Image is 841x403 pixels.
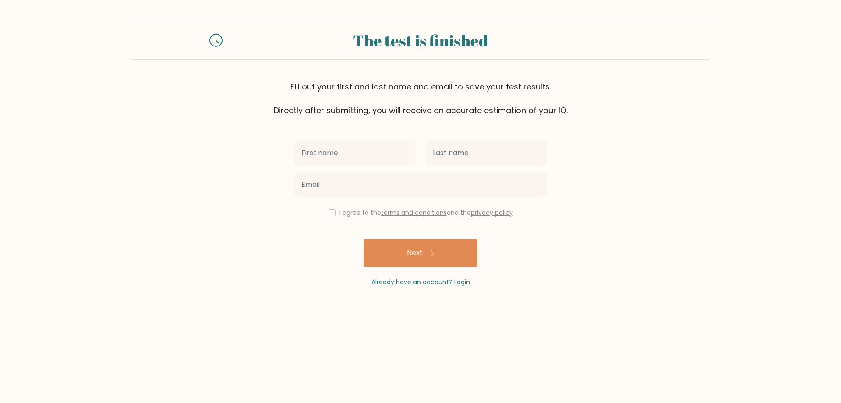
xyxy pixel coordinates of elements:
[294,141,415,165] input: First name
[233,29,608,52] div: The test is finished
[381,208,447,217] a: terms and conditions
[471,208,513,217] a: privacy policy
[364,239,477,267] button: Next
[371,278,470,286] a: Already have an account? Login
[294,172,547,197] input: Email
[131,81,710,116] div: Fill out your first and last name and email to save your test results. Directly after submitting,...
[339,208,513,217] label: I agree to the and the
[426,141,547,165] input: Last name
